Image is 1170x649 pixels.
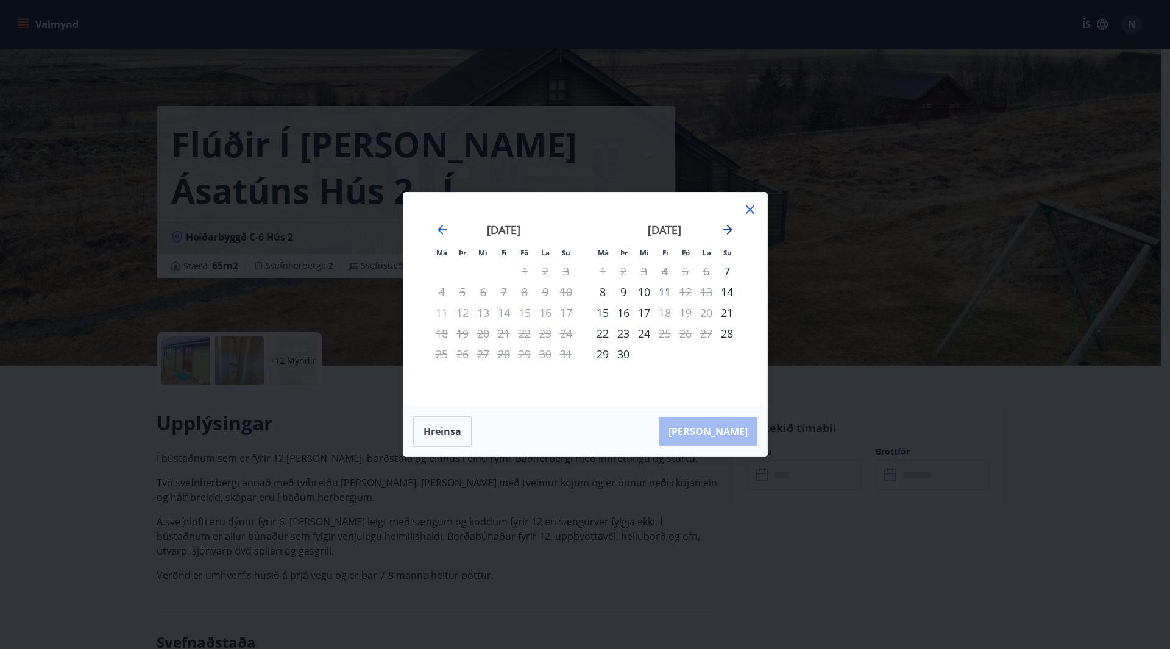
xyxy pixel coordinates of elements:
[613,302,634,323] td: Choose þriðjudagur, 16. september 2025 as your check-in date. It’s available.
[473,344,494,364] td: Not available. miðvikudagur, 27. ágúst 2025
[717,302,737,323] td: Choose sunnudagur, 21. september 2025 as your check-in date. It’s available.
[514,302,535,323] td: Not available. föstudagur, 15. ágúst 2025
[613,323,634,344] td: Choose þriðjudagur, 23. september 2025 as your check-in date. It’s available.
[436,248,447,257] small: Má
[431,323,452,344] td: Not available. mánudagur, 18. ágúst 2025
[592,302,613,323] div: 15
[501,248,507,257] small: Fi
[535,344,556,364] td: Not available. laugardagur, 30. ágúst 2025
[613,302,634,323] div: 16
[634,282,654,302] div: 10
[431,302,452,323] td: Not available. mánudagur, 11. ágúst 2025
[487,222,520,237] strong: [DATE]
[696,302,717,323] td: Not available. laugardagur, 20. september 2025
[535,302,556,323] td: Not available. laugardagur, 16. ágúst 2025
[717,261,737,282] div: Aðeins innritun í boði
[717,282,737,302] td: Choose sunnudagur, 14. september 2025 as your check-in date. It’s available.
[592,344,613,364] td: Choose mánudagur, 29. september 2025 as your check-in date. It’s available.
[640,248,649,257] small: Mi
[535,323,556,344] td: Not available. laugardagur, 23. ágúst 2025
[675,282,696,302] td: Not available. föstudagur, 12. september 2025
[654,282,675,302] td: Choose fimmtudagur, 11. september 2025 as your check-in date. It’s available.
[675,302,696,323] td: Not available. föstudagur, 19. september 2025
[634,261,654,282] td: Not available. miðvikudagur, 3. september 2025
[592,323,613,344] td: Choose mánudagur, 22. september 2025 as your check-in date. It’s available.
[717,261,737,282] td: Choose sunnudagur, 7. september 2025 as your check-in date. It’s available.
[675,282,696,302] div: Aðeins útritun í boði
[717,323,737,344] div: Aðeins innritun í boði
[720,222,735,237] div: Move forward to switch to the next month.
[541,248,550,257] small: La
[654,261,675,282] td: Not available. fimmtudagur, 4. september 2025
[556,344,576,364] td: Not available. sunnudagur, 31. ágúst 2025
[696,261,717,282] td: Not available. laugardagur, 6. september 2025
[514,282,535,302] td: Not available. föstudagur, 8. ágúst 2025
[452,344,473,364] td: Not available. þriðjudagur, 26. ágúst 2025
[654,302,675,323] td: Not available. fimmtudagur, 18. september 2025
[556,323,576,344] td: Not available. sunnudagur, 24. ágúst 2025
[556,302,576,323] td: Not available. sunnudagur, 17. ágúst 2025
[452,323,473,344] td: Not available. þriðjudagur, 19. ágúst 2025
[514,323,535,344] td: Not available. föstudagur, 22. ágúst 2025
[613,261,634,282] td: Not available. þriðjudagur, 2. september 2025
[592,323,613,344] div: 22
[494,323,514,344] td: Not available. fimmtudagur, 21. ágúst 2025
[592,282,613,302] div: 8
[598,248,609,257] small: Má
[431,282,452,302] td: Not available. mánudagur, 4. ágúst 2025
[452,302,473,323] td: Not available. þriðjudagur, 12. ágúst 2025
[613,344,634,364] div: 30
[675,323,696,344] td: Not available. föstudagur, 26. september 2025
[514,344,535,364] td: Not available. föstudagur, 29. ágúst 2025
[473,323,494,344] td: Not available. miðvikudagur, 20. ágúst 2025
[634,323,654,344] div: 24
[473,302,494,323] td: Not available. miðvikudagur, 13. ágúst 2025
[562,248,570,257] small: Su
[494,302,514,323] td: Not available. fimmtudagur, 14. ágúst 2025
[556,261,576,282] td: Not available. sunnudagur, 3. ágúst 2025
[723,248,732,257] small: Su
[654,302,675,323] div: Aðeins útritun í boði
[592,344,613,364] div: 29
[592,261,613,282] td: Not available. mánudagur, 1. september 2025
[696,323,717,344] td: Not available. laugardagur, 27. september 2025
[634,323,654,344] td: Choose miðvikudagur, 24. september 2025 as your check-in date. It’s available.
[459,248,466,257] small: Þr
[514,261,535,282] td: Not available. föstudagur, 1. ágúst 2025
[654,282,675,302] div: 11
[634,302,654,323] div: 17
[654,323,675,344] td: Not available. fimmtudagur, 25. september 2025
[418,207,753,391] div: Calendar
[431,344,452,364] td: Not available. mánudagur, 25. ágúst 2025
[592,302,613,323] td: Choose mánudagur, 15. september 2025 as your check-in date. It’s available.
[520,248,528,257] small: Fö
[648,222,681,237] strong: [DATE]
[703,248,711,257] small: La
[634,282,654,302] td: Choose miðvikudagur, 10. september 2025 as your check-in date. It’s available.
[478,248,487,257] small: Mi
[654,323,675,344] div: Aðeins útritun í boði
[613,344,634,364] td: Choose þriðjudagur, 30. september 2025 as your check-in date. It’s available.
[613,282,634,302] div: 9
[413,416,472,447] button: Hreinsa
[613,323,634,344] div: 23
[620,248,628,257] small: Þr
[662,248,668,257] small: Fi
[717,282,737,302] div: Aðeins innritun í boði
[535,282,556,302] td: Not available. laugardagur, 9. ágúst 2025
[473,282,494,302] td: Not available. miðvikudagur, 6. ágúst 2025
[682,248,690,257] small: Fö
[592,282,613,302] td: Choose mánudagur, 8. september 2025 as your check-in date. It’s available.
[435,222,450,237] div: Move backward to switch to the previous month.
[675,261,696,282] td: Not available. föstudagur, 5. september 2025
[535,261,556,282] td: Not available. laugardagur, 2. ágúst 2025
[494,282,514,302] td: Not available. fimmtudagur, 7. ágúst 2025
[717,323,737,344] td: Choose sunnudagur, 28. september 2025 as your check-in date. It’s available.
[613,282,634,302] td: Choose þriðjudagur, 9. september 2025 as your check-in date. It’s available.
[494,344,514,364] td: Not available. fimmtudagur, 28. ágúst 2025
[634,302,654,323] td: Choose miðvikudagur, 17. september 2025 as your check-in date. It’s available.
[717,302,737,323] div: Aðeins innritun í boði
[556,282,576,302] td: Not available. sunnudagur, 10. ágúst 2025
[696,282,717,302] td: Not available. laugardagur, 13. september 2025
[452,282,473,302] td: Not available. þriðjudagur, 5. ágúst 2025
